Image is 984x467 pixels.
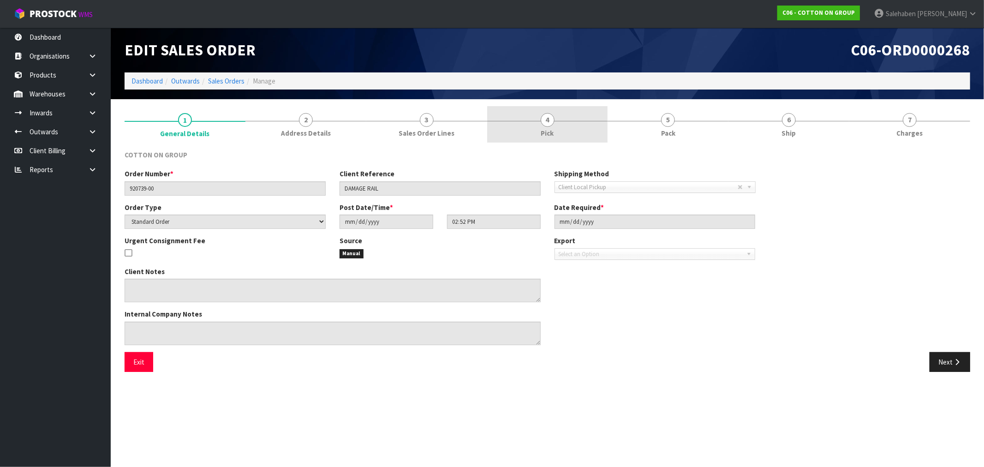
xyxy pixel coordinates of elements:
[178,113,192,127] span: 1
[125,143,970,379] span: General Details
[541,128,554,138] span: Pick
[917,9,967,18] span: [PERSON_NAME]
[160,129,209,138] span: General Details
[782,9,855,17] strong: C06 - COTTON ON GROUP
[171,77,200,85] a: Outwards
[125,267,165,276] label: Client Notes
[125,352,153,372] button: Exit
[782,113,796,127] span: 6
[14,8,25,19] img: cube-alt.png
[299,113,313,127] span: 2
[30,8,77,20] span: ProStock
[125,169,173,179] label: Order Number
[125,236,205,245] label: Urgent Consignment Fee
[930,352,970,372] button: Next
[125,40,256,60] span: Edit Sales Order
[340,181,541,196] input: Client Reference
[125,309,202,319] label: Internal Company Notes
[851,40,970,60] span: C06-ORD0000268
[559,249,743,260] span: Select an Option
[131,77,163,85] a: Dashboard
[777,6,860,20] a: C06 - COTTON ON GROUP
[559,182,738,193] span: Client Local Pickup
[661,128,675,138] span: Pack
[125,181,326,196] input: Order Number
[903,113,917,127] span: 7
[340,249,364,258] span: Manual
[208,77,245,85] a: Sales Orders
[782,128,796,138] span: Ship
[897,128,923,138] span: Charges
[340,169,394,179] label: Client Reference
[281,128,331,138] span: Address Details
[340,236,362,245] label: Source
[541,113,555,127] span: 4
[340,203,393,212] label: Post Date/Time
[555,169,609,179] label: Shipping Method
[555,203,604,212] label: Date Required
[399,128,454,138] span: Sales Order Lines
[555,236,576,245] label: Export
[125,203,161,212] label: Order Type
[253,77,275,85] span: Manage
[886,9,916,18] span: Salehaben
[125,150,187,159] span: COTTON ON GROUP
[420,113,434,127] span: 3
[661,113,675,127] span: 5
[78,10,93,19] small: WMS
